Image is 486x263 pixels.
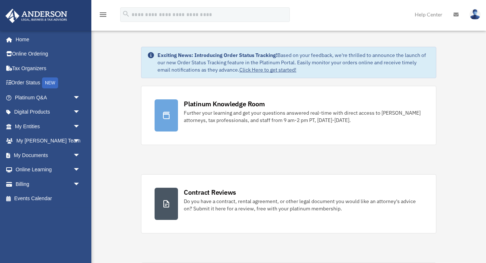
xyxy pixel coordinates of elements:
[5,163,91,177] a: Online Learningarrow_drop_down
[5,76,91,91] a: Order StatusNEW
[184,188,236,197] div: Contract Reviews
[157,52,430,73] div: Based on your feedback, we're thrilled to announce the launch of our new Order Status Tracking fe...
[5,191,91,206] a: Events Calendar
[5,105,91,119] a: Digital Productsarrow_drop_down
[5,32,88,47] a: Home
[99,13,107,19] a: menu
[42,77,58,88] div: NEW
[5,119,91,134] a: My Entitiesarrow_drop_down
[73,148,88,163] span: arrow_drop_down
[5,177,91,191] a: Billingarrow_drop_down
[184,99,265,108] div: Platinum Knowledge Room
[184,109,423,124] div: Further your learning and get your questions answered real-time with direct access to [PERSON_NAM...
[73,105,88,120] span: arrow_drop_down
[470,9,481,20] img: User Pic
[73,177,88,192] span: arrow_drop_down
[239,66,296,73] a: Click Here to get started!
[5,134,91,148] a: My [PERSON_NAME] Teamarrow_drop_down
[5,61,91,76] a: Tax Organizers
[73,134,88,149] span: arrow_drop_down
[141,86,436,145] a: Platinum Knowledge Room Further your learning and get your questions answered real-time with dire...
[184,198,423,212] div: Do you have a contract, rental agreement, or other legal document you would like an attorney's ad...
[122,10,130,18] i: search
[5,47,91,61] a: Online Ordering
[157,52,277,58] strong: Exciting News: Introducing Order Status Tracking!
[141,174,436,233] a: Contract Reviews Do you have a contract, rental agreement, or other legal document you would like...
[5,148,91,163] a: My Documentsarrow_drop_down
[73,119,88,134] span: arrow_drop_down
[73,163,88,178] span: arrow_drop_down
[99,10,107,19] i: menu
[3,9,69,23] img: Anderson Advisors Platinum Portal
[73,90,88,105] span: arrow_drop_down
[5,90,91,105] a: Platinum Q&Aarrow_drop_down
